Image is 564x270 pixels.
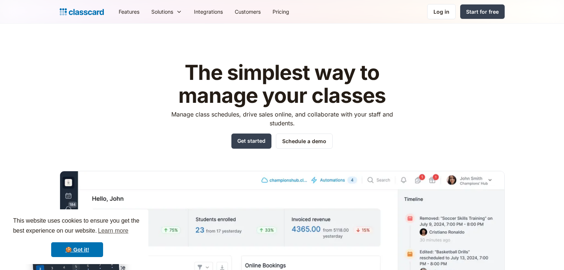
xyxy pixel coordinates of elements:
div: Solutions [151,8,173,16]
a: Get started [231,134,271,149]
div: Start for free [466,8,499,16]
a: Features [113,3,145,20]
a: Pricing [267,3,295,20]
div: Solutions [145,3,188,20]
p: Manage class schedules, drive sales online, and collaborate with your staff and students. [164,110,400,128]
span: This website uses cookies to ensure you get the best experience on our website. [13,216,141,236]
a: dismiss cookie message [51,242,103,257]
a: Customers [229,3,267,20]
a: home [60,7,104,17]
div: cookieconsent [6,209,148,264]
a: Start for free [460,4,505,19]
div: Log in [433,8,449,16]
h1: The simplest way to manage your classes [164,61,400,107]
a: Log in [427,4,456,19]
a: Schedule a demo [276,134,333,149]
a: learn more about cookies [97,225,129,236]
a: Integrations [188,3,229,20]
